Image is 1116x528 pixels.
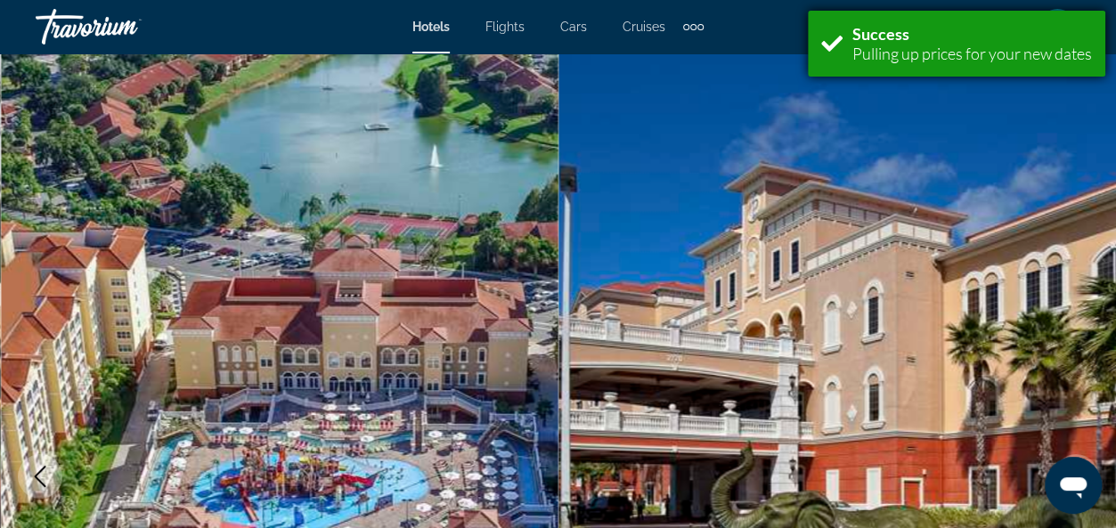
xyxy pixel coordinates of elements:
a: Flights [485,20,525,34]
button: Extra navigation items [683,12,704,41]
iframe: Button to launch messaging window [1045,457,1102,514]
button: Next image [1054,454,1098,499]
button: Previous image [18,454,62,499]
a: Cruises [623,20,665,34]
a: Travorium [36,4,214,50]
a: Cars [560,20,587,34]
a: Hotels [412,20,450,34]
div: Success [852,24,1092,44]
button: User Menu [1034,8,1080,45]
div: Pulling up prices for your new dates [852,44,1092,63]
